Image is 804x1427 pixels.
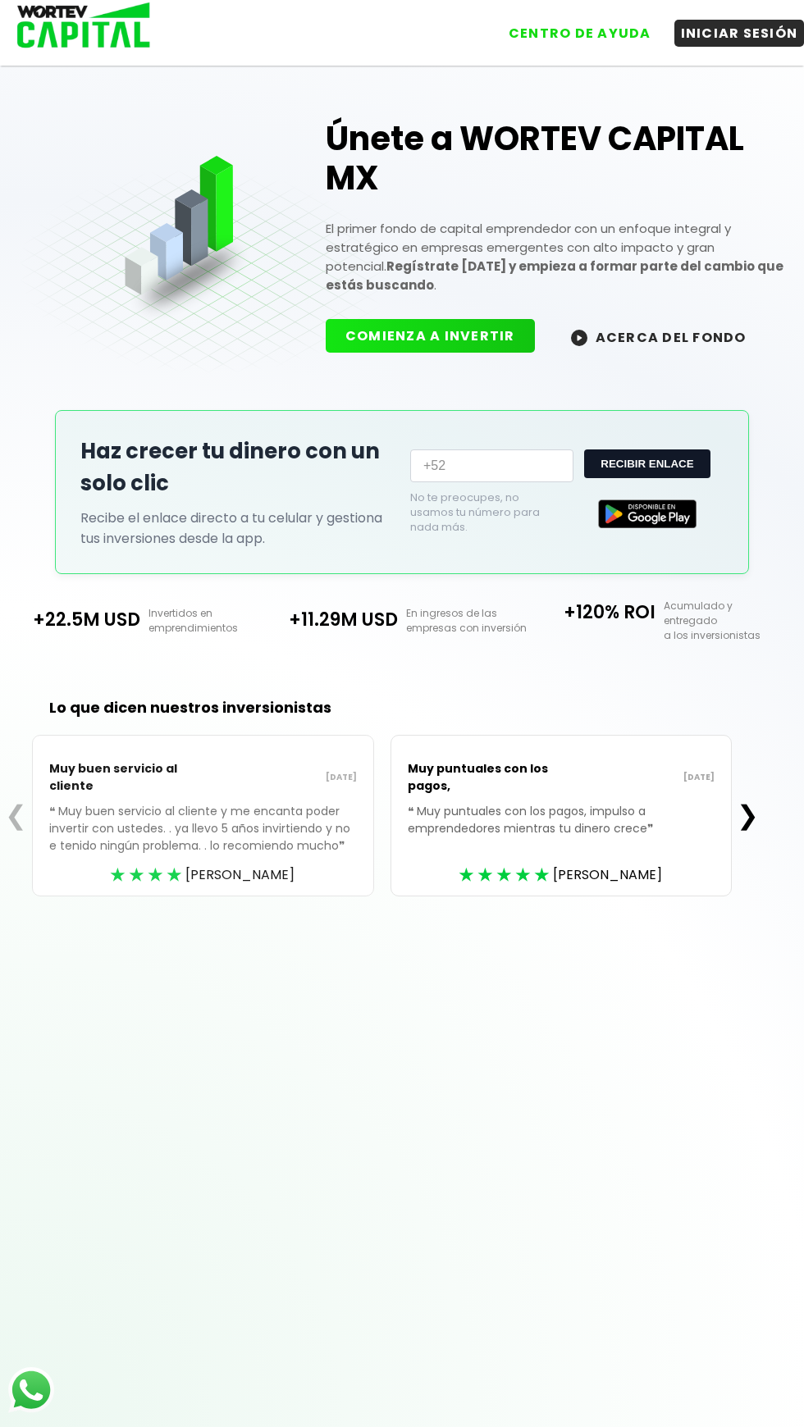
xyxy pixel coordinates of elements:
[408,803,715,862] p: Muy puntuales con los pagos, impulso a emprendedores mientras tu dinero crece
[326,119,784,198] h1: Únete a WORTEV CAPITAL MX
[339,837,348,854] span: ❞
[398,606,531,636] p: En ingresos de las empresas con inversión
[571,330,587,346] img: wortev-capital-acerca-del-fondo
[459,863,553,887] div: ★★★★★
[531,599,656,626] p: +120% ROI
[273,606,398,633] p: +11.29M USD
[80,508,394,549] p: Recibe el enlace directo a tu celular y gestiona tus inversiones desde la app.
[140,606,273,636] p: Invertidos en emprendimientos
[584,449,710,478] button: RECIBIR ENLACE
[561,771,715,784] p: [DATE]
[647,820,656,837] span: ❞
[8,1367,54,1413] img: logos_whatsapp-icon.242b2217.svg
[16,606,141,633] p: +22.5M USD
[410,490,563,535] p: No te preocupes, no usamos tu número para nada más.
[408,803,417,819] span: ❝
[408,752,561,803] p: Muy puntuales con los pagos,
[553,864,662,885] span: [PERSON_NAME]
[326,219,784,294] p: El primer fondo de capital emprendedor con un enfoque integral y estratégico en empresas emergent...
[732,799,764,832] button: ❯
[80,435,394,499] h2: Haz crecer tu dinero con un solo clic
[203,771,356,784] p: [DATE]
[49,752,203,803] p: Muy buen servicio al cliente
[486,7,658,47] a: CENTRO DE AYUDA
[502,20,658,47] button: CENTRO DE AYUDA
[551,319,766,354] button: ACERCA DEL FONDO
[326,319,535,353] button: COMIENZA A INVERTIR
[110,863,185,887] div: ★★★★
[656,599,788,643] p: Acumulado y entregado a los inversionistas
[326,258,783,294] strong: Regístrate [DATE] y empieza a formar parte del cambio que estás buscando
[49,803,357,879] p: Muy buen servicio al cliente y me encanta poder invertir con ustedes. . ya llevo 5 años invirtien...
[49,803,58,819] span: ❝
[598,499,697,528] img: Google Play
[326,326,551,345] a: COMIENZA A INVERTIR
[185,864,295,885] span: [PERSON_NAME]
